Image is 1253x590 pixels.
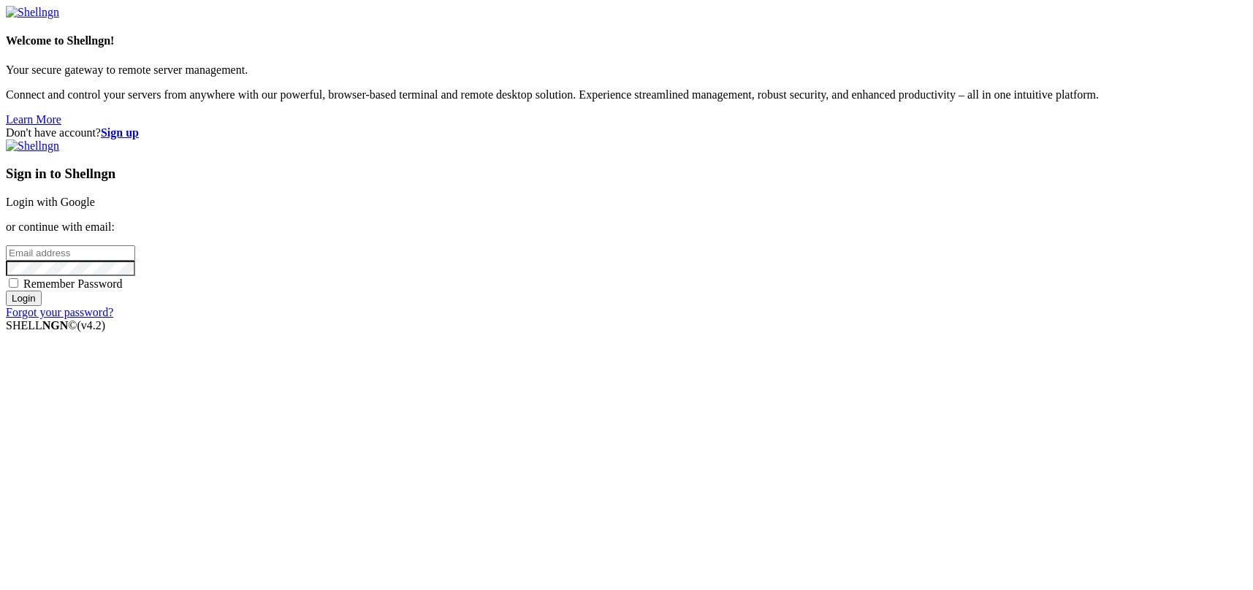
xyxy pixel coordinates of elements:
input: Login [6,291,42,306]
h4: Welcome to Shellngn! [6,34,1247,47]
span: 4.2.0 [77,319,106,332]
a: Login with Google [6,196,95,208]
span: Remember Password [23,277,123,290]
b: NGN [42,319,69,332]
img: Shellngn [6,139,59,153]
p: Connect and control your servers from anywhere with our powerful, browser-based terminal and remo... [6,88,1247,101]
input: Email address [6,245,135,261]
a: Learn More [6,113,61,126]
img: Shellngn [6,6,59,19]
p: Your secure gateway to remote server management. [6,64,1247,77]
a: Sign up [101,126,139,139]
span: SHELL © [6,319,105,332]
h3: Sign in to Shellngn [6,166,1247,182]
div: Don't have account? [6,126,1247,139]
p: or continue with email: [6,221,1247,234]
a: Forgot your password? [6,306,113,318]
input: Remember Password [9,278,18,288]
